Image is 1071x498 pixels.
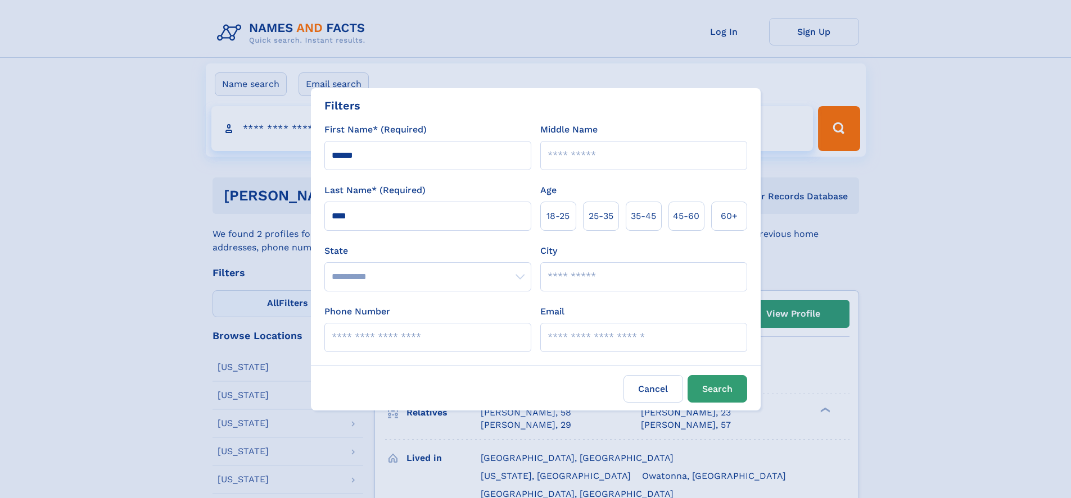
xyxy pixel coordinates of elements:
label: First Name* (Required) [324,123,427,136]
label: City [540,244,557,258]
div: Filters [324,97,360,114]
span: 25‑35 [589,209,613,223]
span: 45‑60 [673,209,699,223]
label: Middle Name [540,123,598,136]
label: Email [540,305,564,318]
span: 18‑25 [546,209,570,223]
label: Last Name* (Required) [324,184,426,197]
span: 35‑45 [631,209,656,223]
label: Age [540,184,557,197]
span: 60+ [721,209,738,223]
button: Search [688,375,747,403]
label: State [324,244,531,258]
label: Phone Number [324,305,390,318]
label: Cancel [623,375,683,403]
